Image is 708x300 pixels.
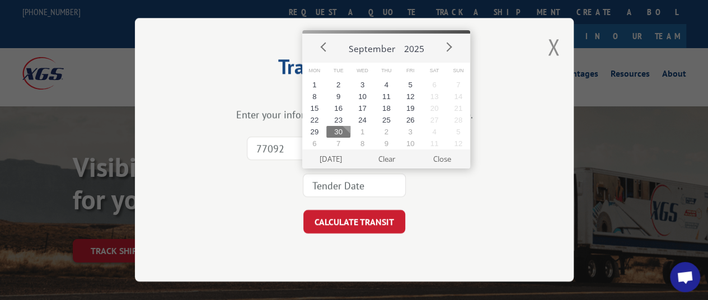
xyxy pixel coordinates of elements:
[302,91,326,102] button: 8
[446,138,470,149] button: 12
[191,109,518,121] div: Enter your information below to calculate transit time.
[303,210,405,234] button: CALCULATE TRANSIT
[440,39,457,55] button: Next
[446,102,470,114] button: 21
[350,114,374,126] button: 24
[326,63,350,79] span: Tue
[350,63,374,79] span: Wed
[374,91,398,102] button: 11
[446,63,470,79] span: Sun
[191,59,518,80] h2: Transit Calculator
[326,138,350,149] button: 7
[423,63,447,79] span: Sat
[350,91,374,102] button: 10
[316,39,332,55] button: Prev
[423,114,447,126] button: 27
[350,138,374,149] button: 8
[247,137,350,161] input: Origin Zip
[446,114,470,126] button: 28
[446,79,470,91] button: 7
[547,32,560,62] button: Close modal
[398,126,423,138] button: 3
[374,126,398,138] button: 2
[350,102,374,114] button: 17
[302,114,326,126] button: 22
[446,126,470,138] button: 5
[326,79,350,91] button: 2
[302,126,326,138] button: 29
[350,79,374,91] button: 3
[302,63,326,79] span: Mon
[374,102,398,114] button: 18
[398,63,423,79] span: Fri
[359,149,414,168] button: Clear
[423,102,447,114] button: 20
[326,126,350,138] button: 30
[398,91,423,102] button: 12
[398,79,423,91] button: 5
[446,91,470,102] button: 14
[398,114,423,126] button: 26
[326,102,350,114] button: 16
[423,138,447,149] button: 11
[302,102,326,114] button: 15
[423,126,447,138] button: 4
[423,79,447,91] button: 6
[398,102,423,114] button: 19
[670,262,700,292] div: Open chat
[374,114,398,126] button: 25
[350,126,374,138] button: 1
[400,34,429,59] button: 2025
[398,138,423,149] button: 10
[414,149,470,168] button: Close
[423,91,447,102] button: 13
[326,114,350,126] button: 23
[374,79,398,91] button: 4
[344,34,400,59] button: September
[326,91,350,102] button: 9
[302,79,326,91] button: 1
[303,149,359,168] button: [DATE]
[302,138,326,149] button: 6
[374,63,398,79] span: Thu
[303,174,406,198] input: Tender Date
[374,138,398,149] button: 9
